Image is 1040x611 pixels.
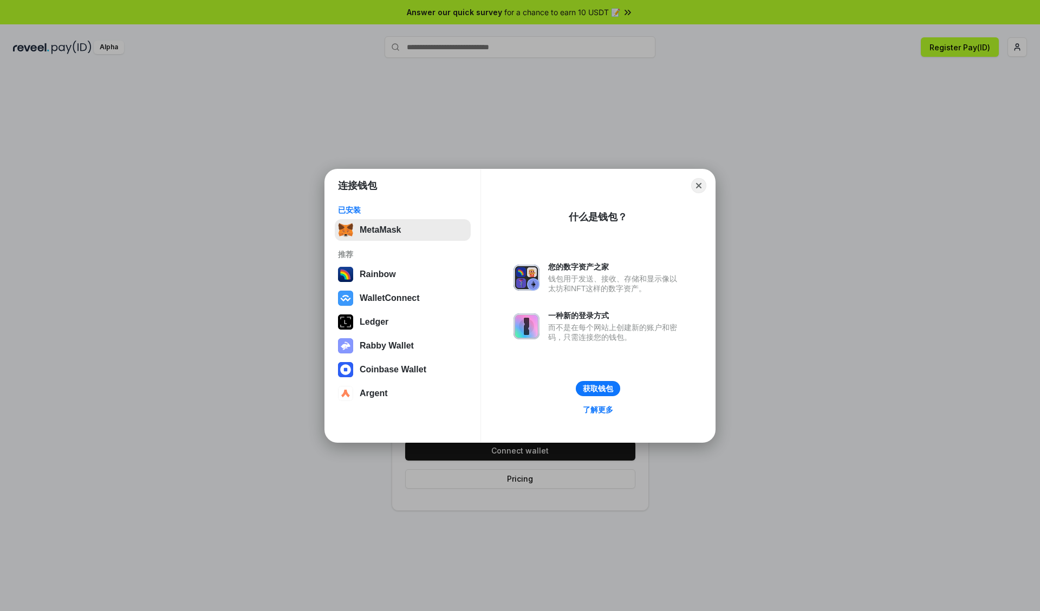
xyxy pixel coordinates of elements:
[569,211,627,224] div: 什么是钱包？
[513,313,539,339] img: svg+xml,%3Csvg%20xmlns%3D%22http%3A%2F%2Fwww.w3.org%2F2000%2Fsvg%22%20fill%3D%22none%22%20viewBox...
[360,365,426,375] div: Coinbase Wallet
[338,205,467,215] div: 已安装
[335,264,471,285] button: Rainbow
[548,274,682,293] div: 钱包用于发送、接收、存储和显示像以太坊和NFT这样的数字资产。
[360,317,388,327] div: Ledger
[335,287,471,309] button: WalletConnect
[335,383,471,404] button: Argent
[338,362,353,377] img: svg+xml,%3Csvg%20width%3D%2228%22%20height%3D%2228%22%20viewBox%3D%220%200%2028%2028%22%20fill%3D...
[691,178,706,193] button: Close
[576,381,620,396] button: 获取钱包
[548,262,682,272] div: 您的数字资产之家
[335,311,471,333] button: Ledger
[335,359,471,380] button: Coinbase Wallet
[360,293,420,303] div: WalletConnect
[338,386,353,401] img: svg+xml,%3Csvg%20width%3D%2228%22%20height%3D%2228%22%20viewBox%3D%220%200%2028%2028%22%20fill%3D...
[338,179,377,192] h1: 连接钱包
[548,311,682,320] div: 一种新的登录方式
[335,335,471,357] button: Rabby Wallet
[583,384,613,393] div: 获取钱包
[338,314,353,330] img: svg+xml,%3Csvg%20xmlns%3D%22http%3A%2F%2Fwww.w3.org%2F2000%2Fsvg%22%20width%3D%2228%22%20height%3...
[548,323,682,342] div: 而不是在每个网站上创建新的账户和密码，只需连接您的钱包。
[338,291,353,306] img: svg+xml,%3Csvg%20width%3D%2228%22%20height%3D%2228%22%20viewBox%3D%220%200%2028%2028%22%20fill%3D...
[335,219,471,241] button: MetaMask
[576,403,620,417] a: 了解更多
[338,338,353,353] img: svg+xml,%3Csvg%20xmlns%3D%22http%3A%2F%2Fwww.w3.org%2F2000%2Fsvg%22%20fill%3D%22none%22%20viewBox...
[338,222,353,238] img: svg+xml,%3Csvg%20fill%3D%22none%22%20height%3D%2233%22%20viewBox%3D%220%200%2035%2033%22%20width%...
[360,341,414,351] div: Rabby Wallet
[338,267,353,282] img: svg+xml,%3Csvg%20width%3D%22120%22%20height%3D%22120%22%20viewBox%3D%220%200%20120%20120%22%20fil...
[360,389,388,398] div: Argent
[360,270,396,279] div: Rainbow
[583,405,613,415] div: 了解更多
[360,225,401,235] div: MetaMask
[338,249,467,259] div: 推荐
[513,265,539,291] img: svg+xml,%3Csvg%20xmlns%3D%22http%3A%2F%2Fwww.w3.org%2F2000%2Fsvg%22%20fill%3D%22none%22%20viewBox...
